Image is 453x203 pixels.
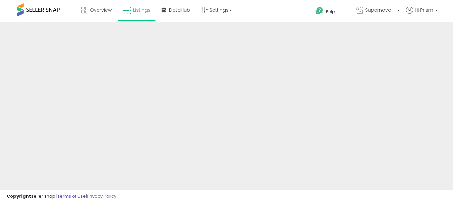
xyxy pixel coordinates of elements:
[326,9,335,14] span: Help
[133,7,151,13] span: Listings
[87,193,116,199] a: Privacy Policy
[57,193,86,199] a: Terms of Use
[315,7,324,15] i: Get Help
[365,7,395,13] span: Supernova Co.
[7,193,31,199] strong: Copyright
[415,7,433,13] span: Hi Prism
[406,7,438,22] a: Hi Prism
[310,2,350,22] a: Help
[90,7,112,13] span: Overview
[169,7,190,13] span: DataHub
[7,193,116,200] div: seller snap | |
